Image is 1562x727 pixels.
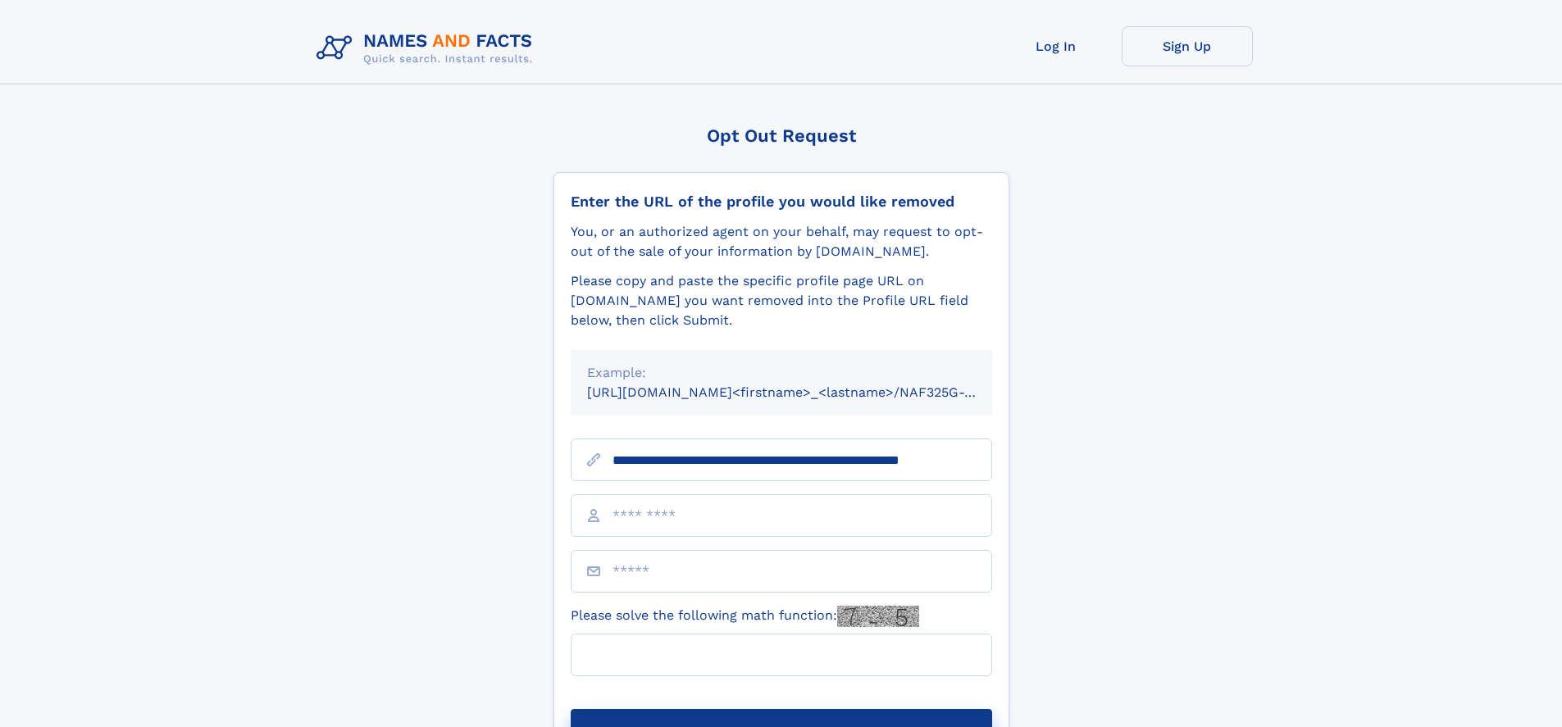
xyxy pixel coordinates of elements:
[571,193,992,211] div: Enter the URL of the profile you would like removed
[587,384,1023,400] small: [URL][DOMAIN_NAME]<firstname>_<lastname>/NAF325G-xxxxxxxx
[990,26,1122,66] a: Log In
[571,222,992,261] div: You, or an authorized agent on your behalf, may request to opt-out of the sale of your informatio...
[1122,26,1253,66] a: Sign Up
[587,363,976,383] div: Example:
[571,606,919,627] label: Please solve the following math function:
[310,26,546,70] img: Logo Names and Facts
[553,125,1009,146] div: Opt Out Request
[571,271,992,330] div: Please copy and paste the specific profile page URL on [DOMAIN_NAME] you want removed into the Pr...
